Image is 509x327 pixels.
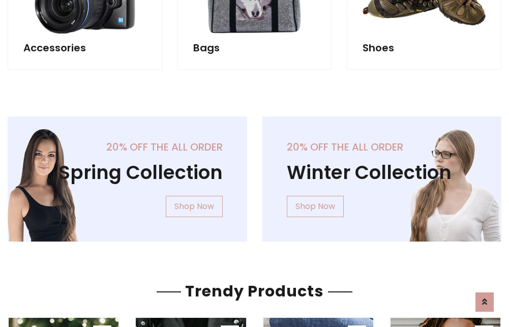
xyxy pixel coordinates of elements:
[32,161,223,184] h1: Spring Collection
[363,42,486,54] h5: Shoes
[32,141,223,153] h5: 20% off the all order
[287,161,477,184] h1: Winter Collection
[181,280,328,302] span: Trendy Products
[287,196,344,217] a: Shop Now
[287,141,477,153] h5: 20% off the all order
[193,42,316,54] h5: Bags
[166,196,223,217] a: Shop Now
[23,42,146,54] h5: Accessories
